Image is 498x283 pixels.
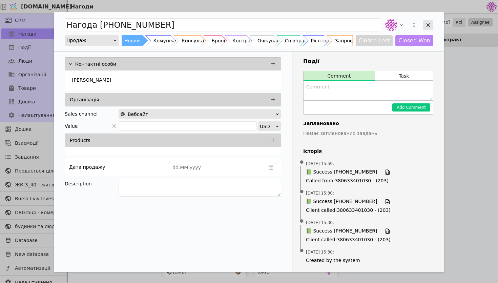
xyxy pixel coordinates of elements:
div: Очікування [257,35,286,46]
button: Comment [304,71,375,81]
div: Рієлтори [311,35,333,46]
div: Description [65,179,119,188]
span: Value [65,121,78,131]
span: • [298,213,305,230]
svg: calender simple [269,165,273,170]
div: Продаж [66,36,113,45]
span: • [298,183,305,201]
button: Task [375,71,433,81]
span: • [298,154,305,171]
h3: Події [303,57,433,65]
span: [DATE] 15:59 : [306,161,334,167]
div: Add Opportunity [54,12,444,272]
span: [DATE] 15:30 : [306,220,334,226]
div: Співпраця [285,35,311,46]
button: Closed Lost [356,35,393,46]
img: de [385,19,397,31]
div: Sales channel [65,109,98,119]
span: Вебсайт [128,109,148,119]
div: USD [260,122,275,131]
button: Add Comment [392,103,430,112]
span: 📗 Success [PHONE_NUMBER] [306,198,377,205]
span: [DATE] 15:30 : [306,249,334,255]
h4: Заплановано [303,120,433,127]
p: [PERSON_NAME] [72,77,111,84]
span: [DATE] 15:30 : [306,190,334,196]
p: Контактні особи [75,61,116,68]
h4: Історія [303,148,433,155]
span: 📗 Success [PHONE_NUMBER] [306,168,377,176]
div: Консультація [182,35,215,46]
span: Client called : 380633401030 - (203) [306,207,431,214]
div: Дата продажу [69,162,105,172]
img: online-store.svg [120,112,125,117]
p: Products [70,137,90,144]
p: Немає запланованих завдань [303,130,433,137]
p: Організація [70,96,99,103]
button: Closed Won [395,35,433,46]
span: Created by the system [306,257,431,264]
input: dd.MM.yyyy [169,163,266,172]
div: Контракт [232,35,256,46]
span: Client called : 380633401030 - (203) [306,236,431,243]
span: Called from : 380633401030 - (203) [306,177,431,184]
div: Комунікація [153,35,184,46]
span: 📗 Success [PHONE_NUMBER] [306,227,377,235]
div: Запрошення [335,35,366,46]
div: Новий [124,35,140,46]
span: • [298,242,305,260]
div: Бронь [211,35,226,46]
